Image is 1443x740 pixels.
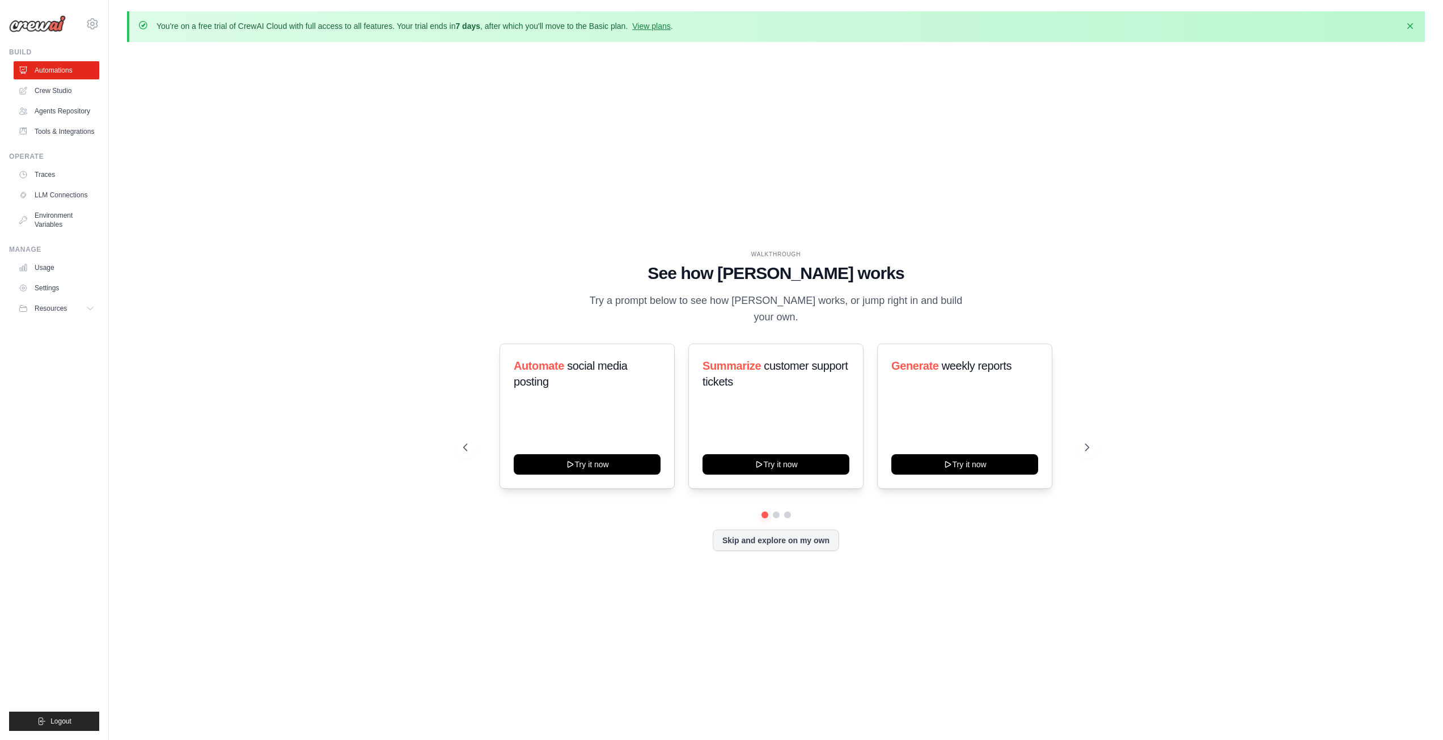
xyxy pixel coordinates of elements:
[9,712,99,731] button: Logout
[14,61,99,79] a: Automations
[891,360,939,372] span: Generate
[156,20,673,32] p: You're on a free trial of CrewAI Cloud with full access to all features. Your trial ends in , aft...
[514,360,564,372] span: Automate
[463,263,1089,284] h1: See how [PERSON_NAME] works
[14,102,99,120] a: Agents Repository
[9,152,99,161] div: Operate
[514,454,661,475] button: Try it now
[50,717,71,726] span: Logout
[14,279,99,297] a: Settings
[703,360,761,372] span: Summarize
[9,245,99,254] div: Manage
[9,15,66,32] img: Logo
[14,166,99,184] a: Traces
[14,82,99,100] a: Crew Studio
[632,22,670,31] a: View plans
[891,454,1038,475] button: Try it now
[455,22,480,31] strong: 7 days
[14,122,99,141] a: Tools & Integrations
[942,360,1012,372] span: weekly reports
[9,48,99,57] div: Build
[713,530,839,551] button: Skip and explore on my own
[586,293,967,326] p: Try a prompt below to see how [PERSON_NAME] works, or jump right in and build your own.
[14,259,99,277] a: Usage
[14,206,99,234] a: Environment Variables
[703,454,849,475] button: Try it now
[463,250,1089,259] div: WALKTHROUGH
[35,304,67,313] span: Resources
[14,186,99,204] a: LLM Connections
[14,299,99,318] button: Resources
[703,360,848,388] span: customer support tickets
[514,360,628,388] span: social media posting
